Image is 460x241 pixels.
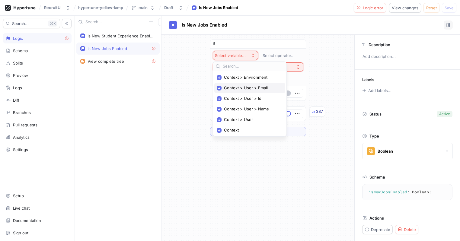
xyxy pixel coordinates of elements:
span: Reset [426,6,437,10]
div: 387 [316,109,323,115]
input: Search... [85,19,147,25]
span: Delete [404,228,416,231]
span: Deprecate [371,228,390,231]
div: Setup [13,193,24,198]
div: Is New Jobs Enabled [199,5,238,11]
div: View complete tree [88,59,124,64]
div: Branches [13,110,31,115]
button: Select variable... [213,51,258,60]
div: RecruitU [44,5,61,10]
button: Boolean [362,143,453,159]
div: Is New Jobs Enabled [88,46,127,51]
button: Save [442,3,456,13]
a: Documentation [3,215,72,226]
p: Add description... [360,52,455,62]
div: Settings [13,147,28,152]
p: Status [369,110,382,118]
div: Logs [13,85,22,90]
div: Preview [13,73,28,78]
button: Reset [423,3,439,13]
div: Draft [164,5,174,10]
span: Context > Environment [224,75,280,80]
button: Logic error [354,3,386,13]
div: main [139,5,148,10]
button: RecruitU [42,3,73,13]
button: Add labels... [360,87,393,94]
button: View changes [389,3,421,13]
div: Schema [13,48,28,53]
p: Description [369,42,390,47]
div: Analytics [13,135,30,140]
div: Boolean [378,149,393,154]
input: Search... [223,63,284,69]
span: Is New Jobs Enabled [182,23,227,27]
button: Deprecate [362,225,393,234]
div: Live chat [13,206,30,211]
span: Context > User > Email [224,85,280,90]
button: Select operator... [260,51,303,60]
span: Context > User > Name [224,106,280,112]
span: Search... [12,22,29,25]
div: Diff [13,98,19,103]
div: Pull requests [13,122,37,127]
p: If [213,41,215,47]
p: Type [369,134,379,138]
span: View changes [392,6,418,10]
button: main [129,3,157,13]
span: hypertune-yellow-lamp [78,5,123,10]
button: Search...K [3,19,60,28]
button: Draft [162,3,186,13]
div: Is New Student Experience Enabled [88,33,153,38]
div: K [48,21,57,27]
span: Context [224,128,280,133]
div: Documentation [13,218,41,223]
div: Select variable... [215,53,246,58]
div: Sign out [13,230,28,235]
textarea: isNewJobsEnabled: Boolean! [365,187,450,198]
span: Save [445,6,454,10]
p: Labels [362,77,374,82]
span: Logic error [363,6,383,10]
span: Context > User > Id [224,96,280,101]
p: Actions [369,216,384,220]
div: Select operator... [263,53,295,58]
div: Active [439,111,450,117]
button: Delete [395,225,418,234]
div: Logic [13,36,23,41]
span: Context > User [224,117,280,122]
div: Splits [13,61,23,65]
p: Schema [369,175,385,179]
